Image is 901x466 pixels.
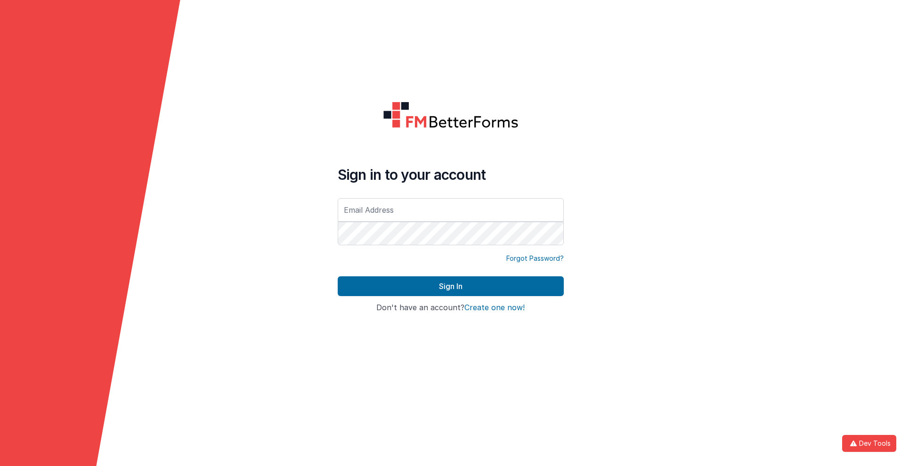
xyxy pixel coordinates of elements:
[338,276,564,296] button: Sign In
[338,166,564,183] h4: Sign in to your account
[506,254,564,263] a: Forgot Password?
[338,304,564,312] h4: Don't have an account?
[464,304,525,312] button: Create one now!
[842,435,896,452] button: Dev Tools
[338,198,564,222] input: Email Address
